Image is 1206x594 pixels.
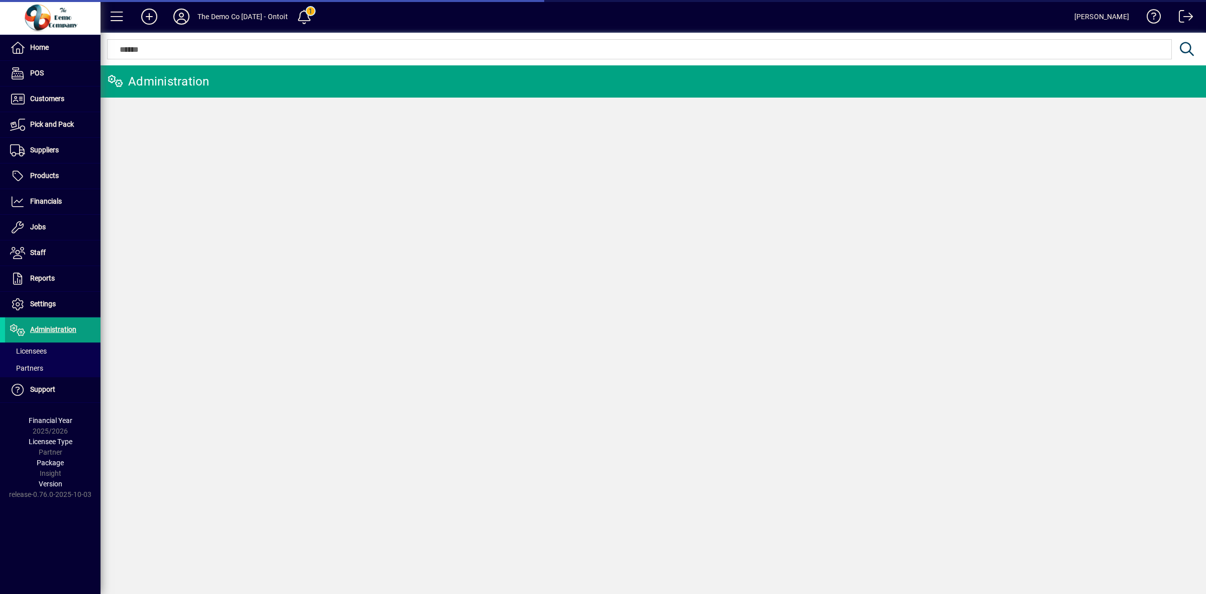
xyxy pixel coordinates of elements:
a: Reports [5,266,100,291]
span: Products [30,172,59,180]
span: Partners [10,364,43,372]
span: Licensees [10,347,47,355]
span: Administration [30,325,76,333]
a: Customers [5,87,100,112]
span: Version [39,480,62,488]
a: Pick and Pack [5,112,100,137]
a: Home [5,35,100,60]
a: Logout [1171,2,1193,35]
span: Staff [30,248,46,257]
div: [PERSON_NAME] [1074,9,1129,25]
span: Home [30,43,49,51]
div: Administration [108,73,210,90]
span: Support [30,385,55,393]
button: Profile [165,8,197,26]
span: Financial Year [29,416,72,425]
span: Package [37,459,64,467]
a: Support [5,377,100,402]
a: Knowledge Base [1139,2,1161,35]
div: The Demo Co [DATE] - Ontoit [197,9,288,25]
a: Products [5,163,100,189]
span: Jobs [30,223,46,231]
span: Pick and Pack [30,120,74,128]
span: Reports [30,274,55,282]
a: Partners [5,360,100,377]
span: Licensee Type [29,438,72,446]
a: Licensees [5,343,100,360]
button: Add [133,8,165,26]
span: Customers [30,95,64,103]
a: Settings [5,292,100,317]
span: Settings [30,300,56,308]
a: Suppliers [5,138,100,163]
a: Jobs [5,215,100,240]
a: Staff [5,240,100,266]
a: POS [5,61,100,86]
span: Financials [30,197,62,205]
span: POS [30,69,44,77]
span: Suppliers [30,146,59,154]
a: Financials [5,189,100,214]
